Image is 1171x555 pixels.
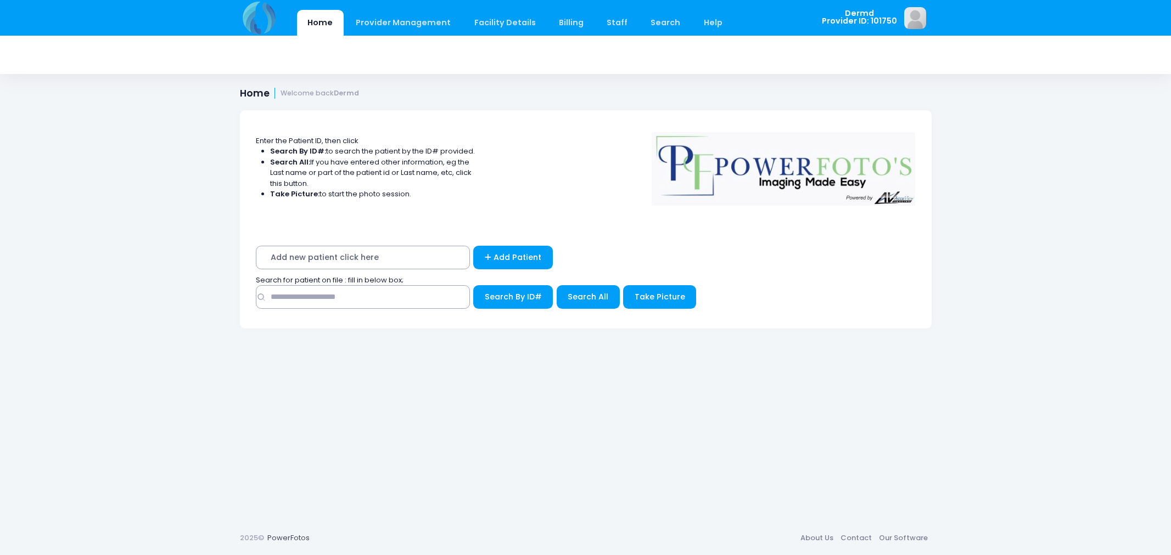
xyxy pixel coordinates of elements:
[240,533,264,543] span: 2025©
[297,10,344,36] a: Home
[256,275,404,285] span: Search for patient on file : fill in below box;
[267,533,310,543] a: PowerFotos
[646,124,921,206] img: Logo
[256,246,470,269] span: Add new patient click here
[904,7,926,29] img: image
[635,291,685,302] span: Take Picture
[256,135,358,146] span: Enter the Patient ID, then click
[568,291,608,302] span: Search All
[876,528,932,548] a: Our Software
[693,10,733,36] a: Help
[270,146,475,157] li: to search the patient by the ID# provided.
[623,285,696,309] button: Take Picture
[596,10,638,36] a: Staff
[822,9,897,25] span: Dermd Provider ID: 101750
[270,157,310,167] strong: Search All:
[837,528,876,548] a: Contact
[485,291,542,302] span: Search By ID#
[640,10,691,36] a: Search
[473,285,553,309] button: Search By ID#
[270,157,475,189] li: If you have entered other information, eg the Last name or part of the patient id or Last name, e...
[281,89,359,98] small: Welcome back
[345,10,462,36] a: Provider Management
[473,246,553,269] a: Add Patient
[270,189,320,199] strong: Take Picture:
[270,146,326,156] strong: Search By ID#:
[270,189,475,200] li: to start the photo session.
[548,10,594,36] a: Billing
[463,10,546,36] a: Facility Details
[797,528,837,548] a: About Us
[557,285,620,309] button: Search All
[240,88,360,99] h1: Home
[334,88,359,98] strong: Dermd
